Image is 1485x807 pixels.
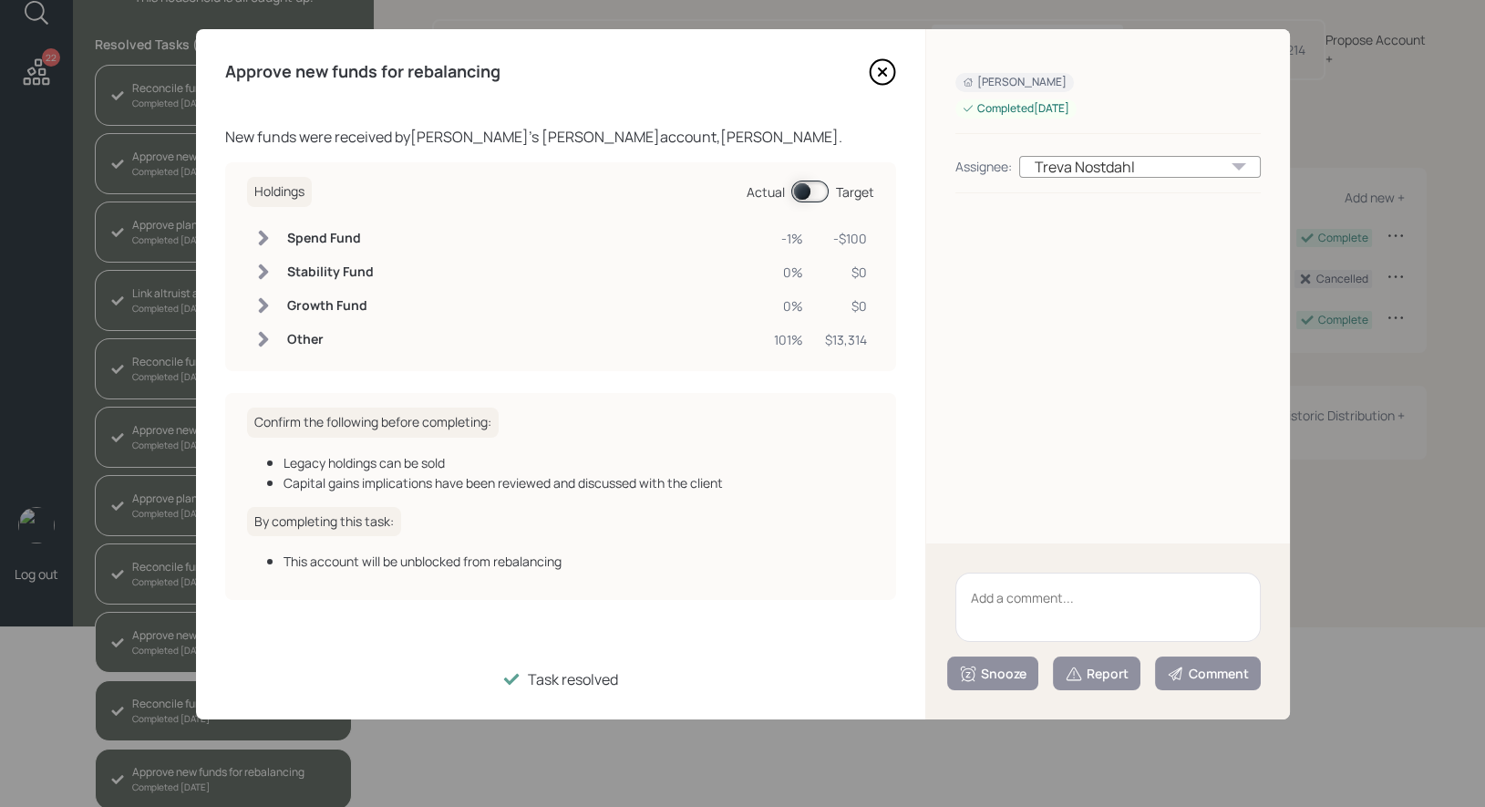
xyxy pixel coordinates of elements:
[287,264,374,280] h6: Stability Fund
[225,62,500,82] h4: Approve new funds for rebalancing
[774,330,803,349] div: 101%
[774,296,803,316] div: 0%
[284,552,874,571] div: This account will be unblocked from rebalancing
[825,263,867,282] div: $0
[1155,657,1261,690] button: Comment
[247,177,312,207] h6: Holdings
[747,182,785,202] div: Actual
[963,75,1067,90] div: [PERSON_NAME]
[247,507,401,537] h6: By completing this task:
[225,126,896,148] div: New funds were received by [PERSON_NAME] 's [PERSON_NAME] account, [PERSON_NAME] .
[284,473,874,492] div: Capital gains implications have been reviewed and discussed with the client
[287,298,374,314] h6: Growth Fund
[963,101,1069,117] div: Completed [DATE]
[1019,156,1261,178] div: Treva Nostdahl
[836,182,874,202] div: Target
[825,330,867,349] div: $13,314
[955,157,1012,176] div: Assignee:
[1065,665,1129,683] div: Report
[774,263,803,282] div: 0%
[774,229,803,248] div: -1%
[287,332,374,347] h6: Other
[247,408,499,438] h6: Confirm the following before completing:
[959,665,1026,683] div: Snooze
[825,296,867,316] div: $0
[947,657,1038,690] button: Snooze
[287,231,374,246] h6: Spend Fund
[1167,665,1249,683] div: Comment
[528,668,618,690] div: Task resolved
[1053,657,1140,690] button: Report
[284,453,874,472] div: Legacy holdings can be sold
[825,229,867,248] div: -$100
